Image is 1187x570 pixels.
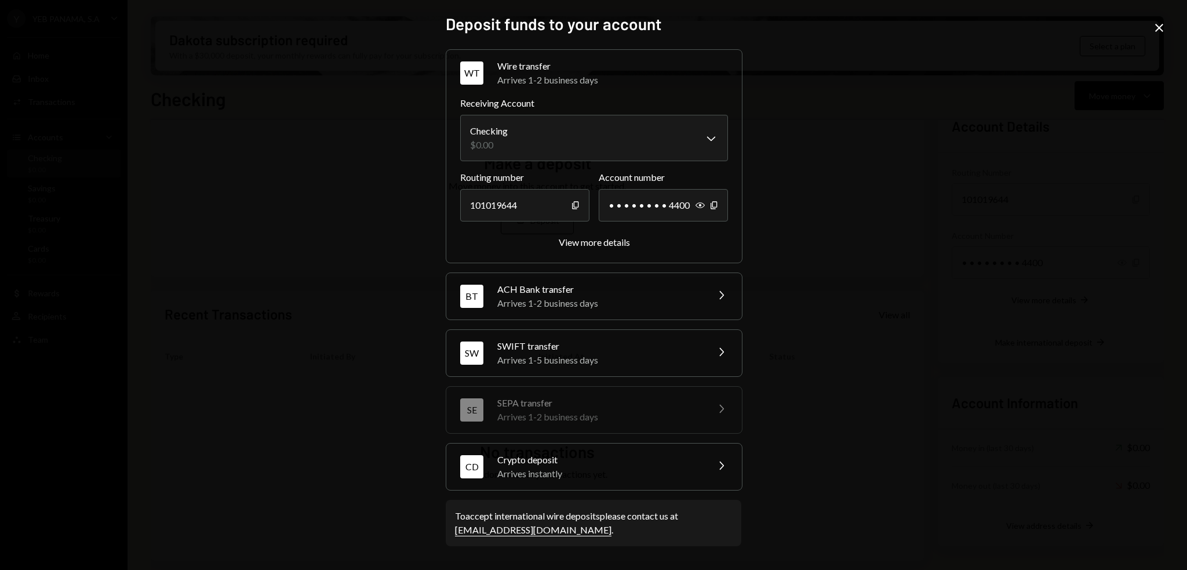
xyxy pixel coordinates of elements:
div: BT [460,285,483,308]
div: Arrives 1-2 business days [497,410,700,424]
div: SEPA transfer [497,396,700,410]
div: SW [460,342,483,365]
a: [EMAIL_ADDRESS][DOMAIN_NAME] [455,524,611,536]
div: • • • • • • • • 4400 [599,189,728,222]
div: SWIFT transfer [497,339,700,353]
div: SE [460,398,483,422]
button: BTACH Bank transferArrives 1-2 business days [446,273,742,320]
div: Arrives 1-2 business days [497,73,728,87]
div: WTWire transferArrives 1-2 business days [460,96,728,249]
label: Receiving Account [460,96,728,110]
button: WTWire transferArrives 1-2 business days [446,50,742,96]
button: Receiving Account [460,115,728,161]
div: Arrives 1-5 business days [497,353,700,367]
label: Account number [599,170,728,184]
h2: Deposit funds to your account [446,13,741,35]
div: To accept international wire deposits please contact us at . [455,509,732,537]
div: View more details [559,237,630,248]
div: Wire transfer [497,59,728,73]
div: WT [460,61,483,85]
div: Arrives instantly [497,467,700,481]
button: View more details [559,237,630,249]
button: SWSWIFT transferArrives 1-5 business days [446,330,742,376]
div: Arrives 1-2 business days [497,296,700,310]
button: SESEPA transferArrives 1-2 business days [446,387,742,433]
div: ACH Bank transfer [497,282,700,296]
button: CDCrypto depositArrives instantly [446,444,742,490]
label: Routing number [460,170,589,184]
div: 101019644 [460,189,589,222]
div: Crypto deposit [497,453,700,467]
div: CD [460,455,483,478]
